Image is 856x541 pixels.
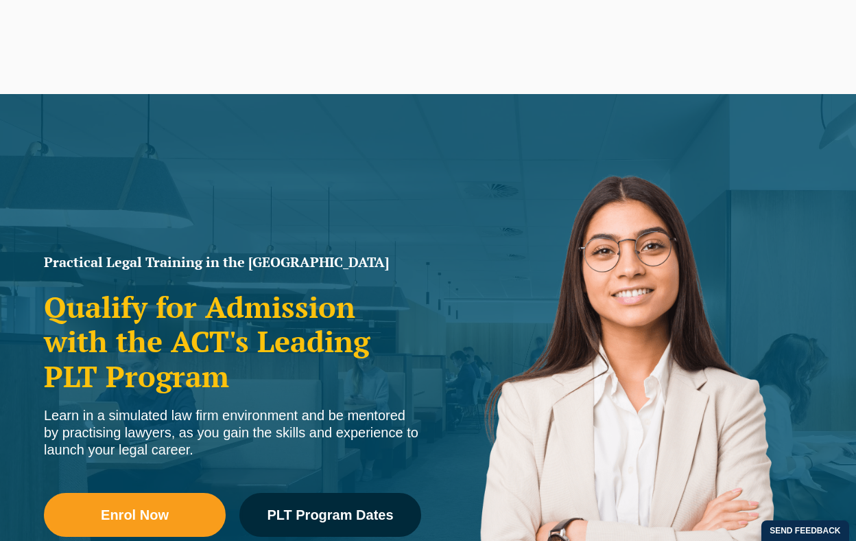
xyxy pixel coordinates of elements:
[239,493,421,537] a: PLT Program Dates
[44,255,421,269] h1: Practical Legal Training in the [GEOGRAPHIC_DATA]
[44,407,421,459] div: Learn in a simulated law firm environment and be mentored by practising lawyers, as you gain the ...
[267,508,393,522] span: PLT Program Dates
[101,508,169,522] span: Enrol Now
[44,493,226,537] a: Enrol Now
[44,290,421,393] h2: Qualify for Admission with the ACT's Leading PLT Program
